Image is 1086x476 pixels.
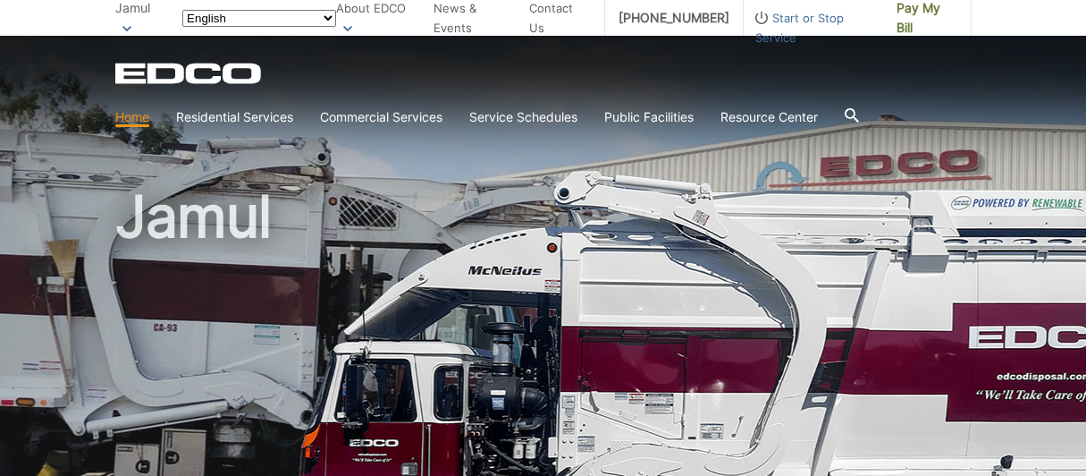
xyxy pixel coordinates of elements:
a: Resource Center [720,107,818,127]
select: Select a language [182,10,336,27]
a: Service Schedules [469,107,577,127]
a: EDCD logo. Return to the homepage. [115,63,264,84]
a: Commercial Services [320,107,442,127]
a: Public Facilities [604,107,694,127]
a: Residential Services [176,107,293,127]
a: Home [115,107,149,127]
